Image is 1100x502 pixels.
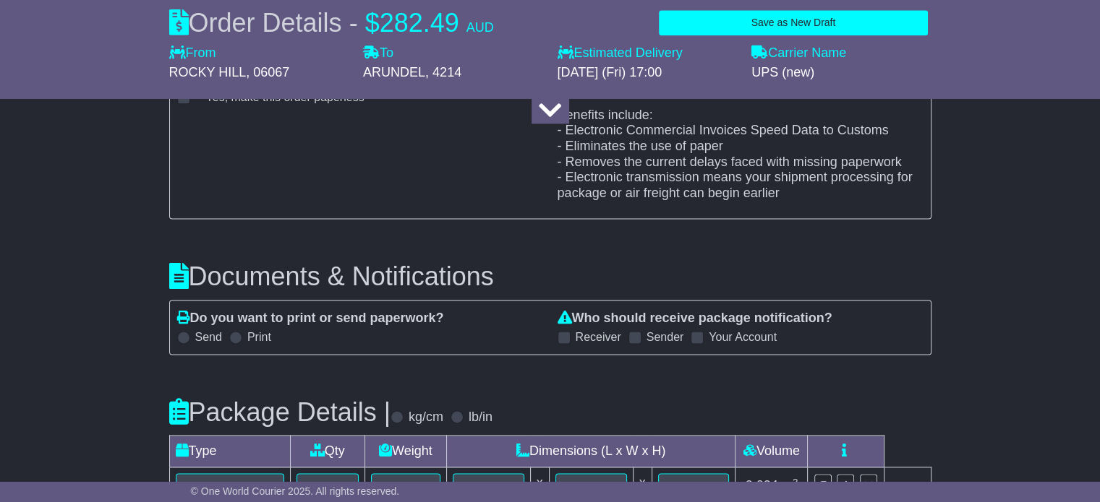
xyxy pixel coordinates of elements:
[709,330,777,344] label: Your Account
[290,436,365,467] td: Qty
[469,410,493,425] label: lb/in
[169,436,290,467] td: Type
[169,46,216,61] label: From
[558,311,832,326] label: Who should receive package notification?
[195,330,222,344] label: Send
[246,65,289,79] span: , 06067
[558,108,924,202] p: Benefits include: - Electronic Commercial Invoices Speed Data to Customs - Eliminates the use of ...
[647,330,684,344] label: Sender
[363,46,393,61] label: To
[177,311,444,326] label: Do you want to print or send paperwork?
[558,65,738,81] div: [DATE] (Fri) 17:00
[169,65,247,79] span: ROCKY HILL
[425,65,461,79] span: , 4214
[363,65,425,79] span: ARUNDEL
[169,398,391,427] h3: Package Details |
[746,478,778,493] span: 0.024
[169,262,931,291] h3: Documents & Notifications
[793,477,798,488] sup: 3
[558,46,738,61] label: Estimated Delivery
[576,330,621,344] label: Receiver
[659,10,927,35] button: Save as New Draft
[169,7,494,38] div: Order Details -
[751,65,931,81] div: UPS (new)
[247,330,271,344] label: Print
[365,436,447,467] td: Weight
[751,46,846,61] label: Carrier Name
[409,410,443,425] label: kg/cm
[466,20,494,35] span: AUD
[365,8,380,38] span: $
[380,8,459,38] span: 282.49
[191,485,400,497] span: © One World Courier 2025. All rights reserved.
[446,436,736,467] td: Dimensions (L x W x H)
[736,436,808,467] td: Volume
[782,478,798,493] span: m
